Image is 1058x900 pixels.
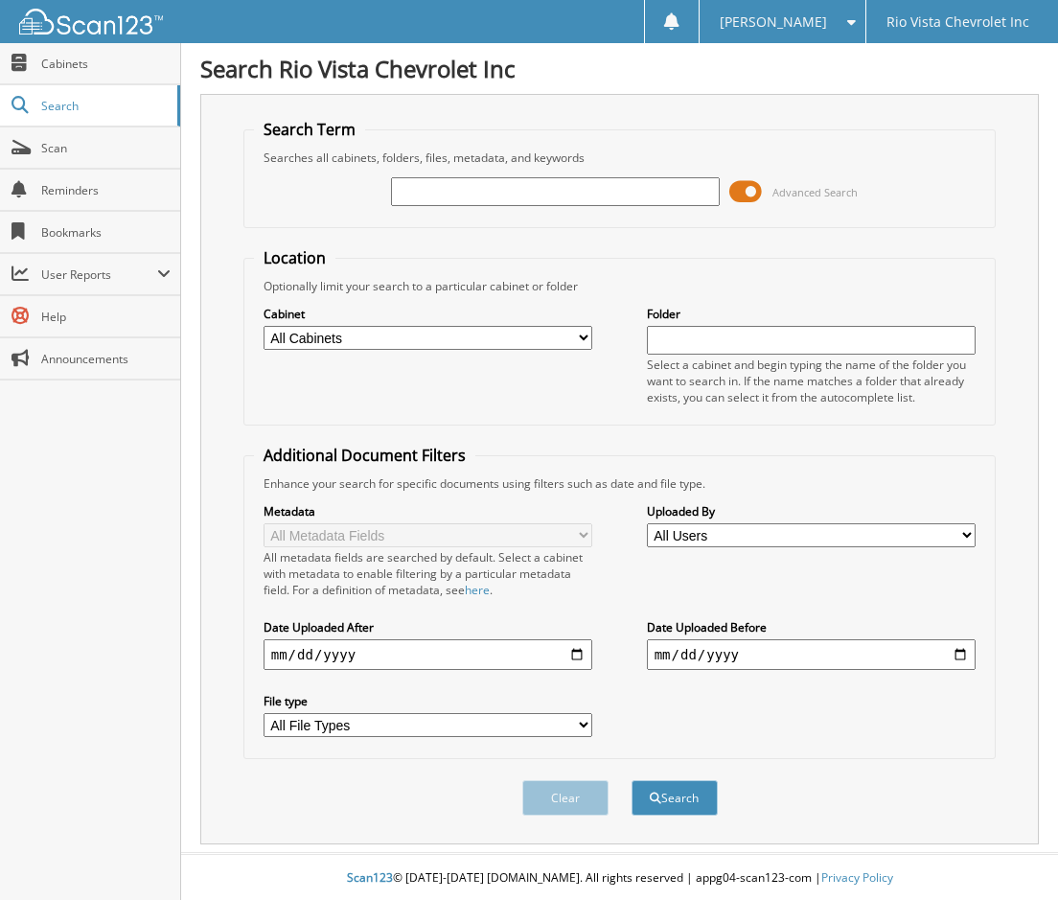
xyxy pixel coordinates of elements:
legend: Search Term [254,119,365,140]
button: Search [632,780,718,816]
div: Select a cabinet and begin typing the name of the folder you want to search in. If the name match... [647,357,977,405]
span: Reminders [41,182,171,198]
img: scan123-logo-white.svg [19,9,163,35]
input: end [647,639,977,670]
label: Metadata [264,503,593,519]
span: Scan [41,140,171,156]
input: start [264,639,593,670]
label: Date Uploaded After [264,619,593,635]
label: File type [264,693,593,709]
span: Cabinets [41,56,171,72]
iframe: Chat Widget [962,808,1058,900]
h1: Search Rio Vista Chevrolet Inc [200,53,1039,84]
div: Optionally limit your search to a particular cabinet or folder [254,278,986,294]
div: All metadata fields are searched by default. Select a cabinet with metadata to enable filtering b... [264,549,593,598]
legend: Additional Document Filters [254,445,475,466]
span: Scan123 [347,869,393,886]
span: Announcements [41,351,171,367]
span: Search [41,98,168,114]
div: Searches all cabinets, folders, files, metadata, and keywords [254,150,986,166]
button: Clear [522,780,609,816]
a: here [465,582,490,598]
span: Bookmarks [41,224,171,241]
a: Privacy Policy [821,869,893,886]
span: Rio Vista Chevrolet Inc [886,16,1029,28]
label: Date Uploaded Before [647,619,977,635]
label: Uploaded By [647,503,977,519]
span: Help [41,309,171,325]
span: [PERSON_NAME] [720,16,827,28]
label: Folder [647,306,977,322]
span: Advanced Search [772,185,858,199]
legend: Location [254,247,335,268]
div: Enhance your search for specific documents using filters such as date and file type. [254,475,986,492]
span: User Reports [41,266,157,283]
label: Cabinet [264,306,593,322]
